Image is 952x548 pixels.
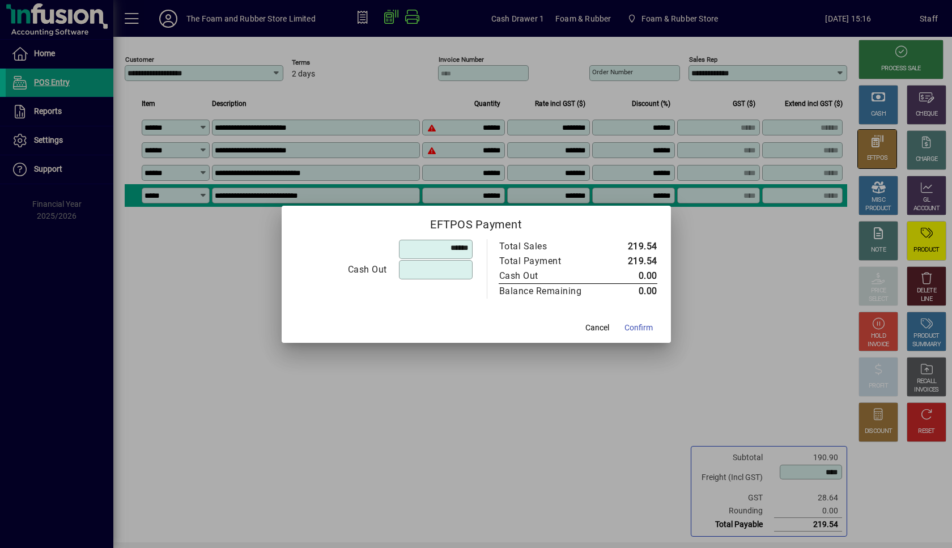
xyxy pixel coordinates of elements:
[606,269,657,284] td: 0.00
[499,239,606,254] td: Total Sales
[585,322,609,334] span: Cancel
[499,254,606,269] td: Total Payment
[606,283,657,299] td: 0.00
[499,284,594,298] div: Balance Remaining
[606,254,657,269] td: 219.54
[624,322,653,334] span: Confirm
[579,318,615,338] button: Cancel
[296,263,387,277] div: Cash Out
[620,318,657,338] button: Confirm
[282,206,671,239] h2: EFTPOS Payment
[606,239,657,254] td: 219.54
[499,269,594,283] div: Cash Out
